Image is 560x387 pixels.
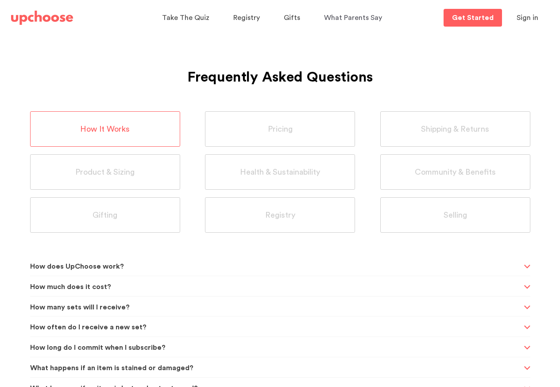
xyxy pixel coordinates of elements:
[75,167,135,177] span: Product & Sizing
[80,124,130,134] span: How It Works
[93,210,117,220] span: Gifting
[324,9,385,27] a: What Parents Say
[421,124,489,134] span: Shipping & Returns
[30,47,530,89] h1: Frequently Asked Questions
[30,297,521,318] span: How many sets will I receive?
[30,317,521,338] span: How often do I receive a new set?
[11,9,73,27] a: UpChoose
[162,14,209,21] span: Take The Quiz
[444,210,467,220] span: Selling
[415,167,496,177] span: Community & Benefits
[452,14,494,21] p: Get Started
[30,276,521,298] span: How much does it cost?
[30,337,521,359] span: How long do I commit when I subscribe?
[162,9,212,27] a: Take The Quiz
[240,167,320,177] span: Health & Sustainability
[517,14,538,21] span: Sign in
[11,11,73,25] img: UpChoose
[444,9,502,27] a: Get Started
[506,9,549,27] button: Sign in
[284,9,303,27] a: Gifts
[233,9,263,27] a: Registry
[284,14,300,21] span: Gifts
[324,14,382,21] span: What Parents Say
[265,210,295,220] span: Registry
[30,256,521,278] span: How does UpChoose work?
[30,357,521,379] span: What happens if an item is stained or damaged?
[268,124,293,134] span: Pricing
[233,14,260,21] span: Registry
